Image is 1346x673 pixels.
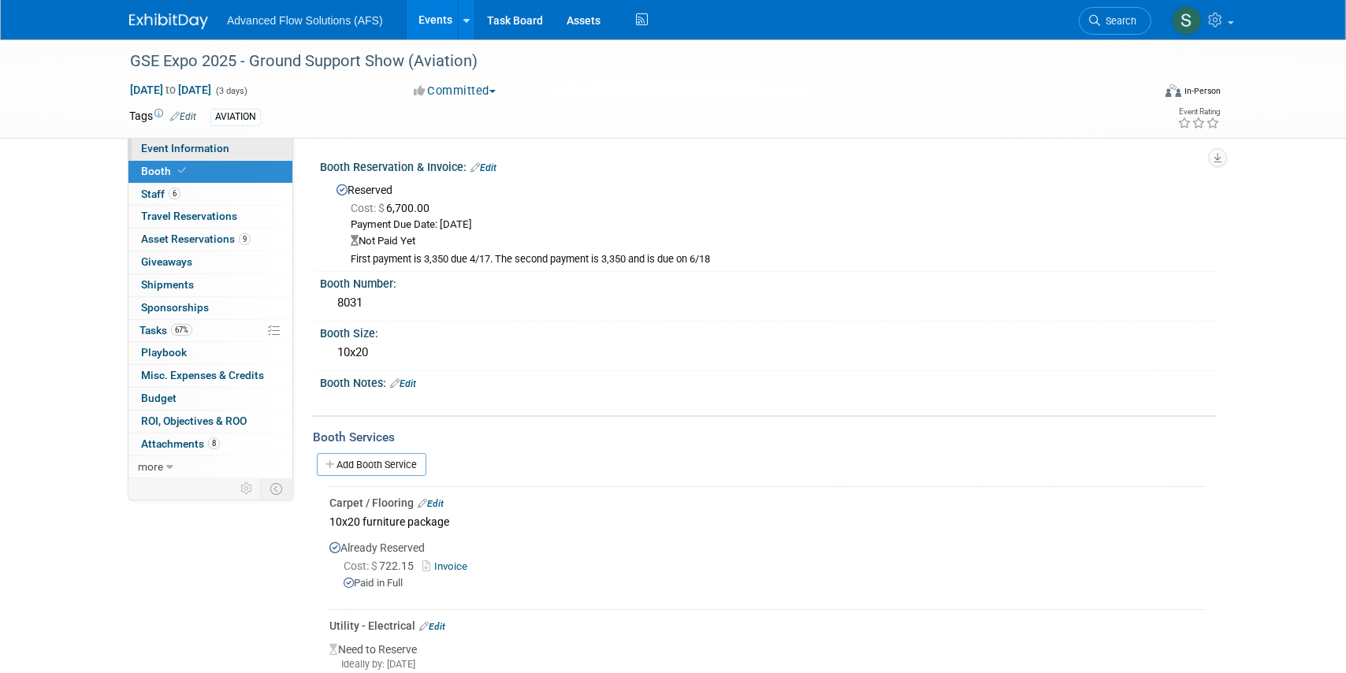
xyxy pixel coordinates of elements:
img: Format-Inperson.png [1166,84,1181,97]
div: AVIATION [210,109,261,125]
div: Booth Size: [320,322,1217,341]
img: ExhibitDay [129,13,208,29]
span: Giveaways [141,255,192,268]
a: Edit [419,621,445,632]
div: 10x20 [332,340,1205,365]
span: Cost: $ [351,202,386,214]
a: Edit [390,378,416,389]
a: Misc. Expenses & Credits [128,365,292,387]
a: more [128,456,292,478]
span: Staff [141,188,180,200]
a: Search [1079,7,1151,35]
div: First payment is 3,350 due 4/17. The second payment is 3,350 and is due on 6/18 [351,253,1205,266]
span: Search [1100,15,1136,27]
span: Tasks [139,324,192,336]
button: Committed [408,83,502,99]
div: Paid in Full [344,576,1205,591]
a: Invoice [422,560,474,572]
div: Event Format [1058,82,1221,106]
div: Event Rating [1177,108,1220,116]
a: Edit [170,111,196,122]
div: 10x20 furniture package [329,511,1205,532]
a: Budget [128,388,292,410]
span: Budget [141,392,177,404]
a: Sponsorships [128,297,292,319]
a: Asset Reservations9 [128,229,292,251]
i: Booth reservation complete [178,166,186,175]
span: Booth [141,165,189,177]
div: Already Reserved [329,532,1205,604]
div: Utility - Electrical [329,618,1205,634]
a: Tasks67% [128,320,292,342]
a: Giveaways [128,251,292,273]
a: Event Information [128,138,292,160]
a: Staff6 [128,184,292,206]
span: 6,700.00 [351,202,436,214]
span: Shipments [141,278,194,291]
div: Booth Notes: [320,371,1217,392]
div: Payment Due Date: [DATE] [351,218,1205,232]
div: Booth Reservation & Invoice: [320,155,1217,176]
span: Sponsorships [141,301,209,314]
span: Event Information [141,142,229,154]
span: [DATE] [DATE] [129,83,212,97]
span: Misc. Expenses & Credits [141,369,264,381]
div: Carpet / Flooring [329,495,1205,511]
span: 67% [171,324,192,336]
span: 6 [169,188,180,199]
span: to [163,84,178,96]
span: more [138,460,163,473]
td: Tags [129,108,196,126]
div: Booth Services [313,429,1217,446]
div: 8031 [332,291,1205,315]
span: Travel Reservations [141,210,237,222]
a: Add Booth Service [317,453,426,476]
a: Attachments8 [128,433,292,455]
a: ROI, Objectives & ROO [128,411,292,433]
div: Ideally by: [DATE] [329,657,1205,671]
a: Playbook [128,342,292,364]
img: Steve McAnally [1172,6,1202,35]
div: Reserved [332,178,1205,266]
span: 722.15 [344,560,420,572]
a: Edit [470,162,496,173]
td: Personalize Event Tab Strip [233,478,261,499]
span: 9 [239,233,251,245]
div: Not Paid Yet [351,234,1205,249]
span: 8 [208,437,220,449]
span: Playbook [141,346,187,359]
td: Toggle Event Tabs [261,478,293,499]
span: (3 days) [214,86,247,96]
div: GSE Expo 2025 - Ground Support Show (Aviation) [125,47,1128,76]
div: Booth Number: [320,272,1217,292]
span: Asset Reservations [141,232,251,245]
span: Advanced Flow Solutions (AFS) [227,14,383,27]
a: Booth [128,161,292,183]
a: Edit [418,498,444,509]
a: Shipments [128,274,292,296]
span: ROI, Objectives & ROO [141,415,247,427]
a: Travel Reservations [128,206,292,228]
span: Attachments [141,437,220,450]
span: Cost: $ [344,560,379,572]
div: In-Person [1184,85,1221,97]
